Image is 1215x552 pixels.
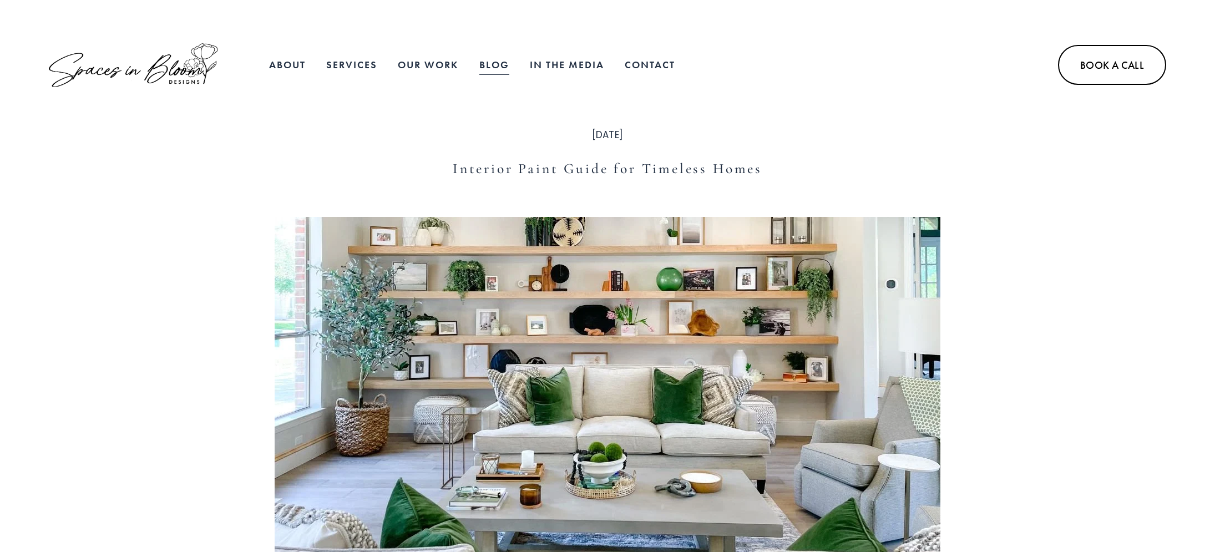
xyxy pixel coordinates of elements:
h1: Interior Paint Guide for Timeless Homes [275,159,940,179]
a: Contact [625,54,675,76]
a: Book A Call [1058,45,1166,85]
a: Blog [479,54,509,76]
span: Services [326,55,377,75]
span: [DATE] [592,128,623,141]
img: Spaces in Bloom Designs [49,43,218,87]
a: In the Media [530,54,604,76]
a: Our Work [398,54,458,76]
a: folder dropdown [326,54,377,76]
a: About [269,54,306,76]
